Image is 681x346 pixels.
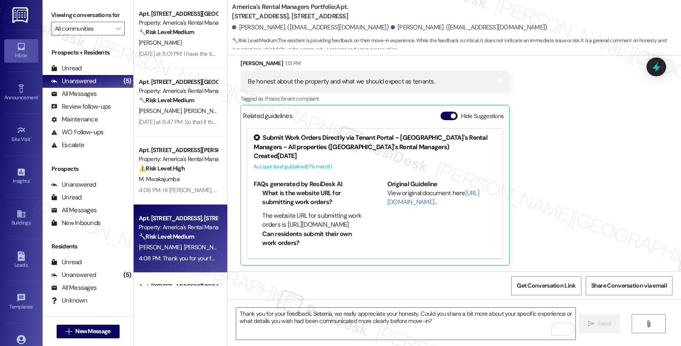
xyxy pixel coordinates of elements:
[4,249,38,272] a: Leads
[262,211,363,230] li: The website URL for submitting work orders is [URL][DOMAIN_NAME]
[51,89,97,98] div: All Messages
[139,50,232,58] div: [DATE] at 8:01 PM: I have the time now
[254,180,342,188] b: FAQs generated by ResiDesk AI
[139,223,217,232] div: Property: America's Rental Managers Portfolio
[139,9,217,18] div: Apt. [STREET_ADDRESS][GEOGRAPHIC_DATA][PERSON_NAME][STREET_ADDRESS][PERSON_NAME]
[51,283,97,292] div: All Messages
[139,164,185,172] strong: ⚠️ Risk Level: High
[184,107,226,115] span: [PERSON_NAME]
[139,214,217,223] div: Apt. [STREET_ADDRESS], [STREET_ADDRESS]
[38,93,39,99] span: •
[511,276,581,295] button: Get Conversation Link
[254,152,496,161] div: Created [DATE]
[387,180,438,188] b: Original Guideline
[243,112,292,124] div: Related guidelines
[232,37,277,44] strong: 🔧 Risk Level: Medium
[579,314,620,333] button: Send
[645,320,652,327] i: 
[262,230,363,248] li: Can residents submit their own work orders?
[588,320,594,327] i: 
[116,25,120,32] i: 
[387,189,497,207] div: View original document here
[66,328,72,335] i: 
[51,141,84,150] div: Escalate
[51,219,100,228] div: New Inbounds
[262,189,363,207] li: What is the website URL for submitting work orders?
[139,96,194,104] strong: 🔧 Risk Level: Medium
[139,282,217,291] div: Apt. [STREET_ADDRESS][GEOGRAPHIC_DATA][PERSON_NAME][STREET_ADDRESS][PERSON_NAME]
[232,36,681,55] span: : The resident is providing feedback on their move-in experience. While the feedback is critical,...
[586,276,672,295] button: Share Conversation via email
[139,118,351,126] div: [DATE] at 6:47 PM: So that if the homeowner says no, the HOA does not get confused?
[139,175,180,183] span: M. Mwakajumba
[265,95,280,102] span: Praise ,
[51,77,96,86] div: Unanswered
[254,162,496,171] div: Account level guideline ( 67 % match)
[29,177,31,183] span: •
[240,92,509,105] div: Tagged as:
[139,28,194,36] strong: 🔧 Risk Level: Medium
[184,243,226,251] span: [PERSON_NAME]
[51,115,98,124] div: Maintenance
[240,59,509,71] div: [PERSON_NAME]
[51,64,82,73] div: Unread
[33,303,34,309] span: •
[43,48,133,57] div: Prospects + Residents
[461,112,504,121] label: Hide Suggestions
[31,135,32,141] span: •
[51,9,125,22] label: Viewing conversations for
[51,180,96,189] div: Unanswered
[248,77,435,86] div: Be honest about the property and what we should expect as tenants.
[4,39,38,62] a: Inbox
[139,86,217,95] div: Property: America's Rental Managers Portfolio
[391,23,547,32] div: [PERSON_NAME]. ([EMAIL_ADDRESS][DOMAIN_NAME])
[51,271,96,280] div: Unanswered
[591,281,667,290] span: Share Conversation via email
[51,102,111,111] div: Review follow-ups
[75,327,110,336] span: New Message
[121,268,134,282] div: (5)
[283,59,300,68] div: 1:13 PM
[139,243,184,251] span: [PERSON_NAME]
[254,133,496,152] div: Submit Work Orders Directly via Tenant Portal – [GEOGRAPHIC_DATA]'s Rental Managers - All propert...
[57,325,120,338] button: New Message
[139,39,181,46] span: [PERSON_NAME]
[232,3,402,21] b: America's Rental Managers Portfolio: Apt. [STREET_ADDRESS], [STREET_ADDRESS]
[4,291,38,314] a: Templates •
[43,164,133,173] div: Prospects
[387,189,479,206] a: [URL][DOMAIN_NAME]…
[139,155,217,164] div: Property: America's Rental Managers Portfolio
[4,165,38,188] a: Insights •
[139,78,217,86] div: Apt. [STREET_ADDRESS][GEOGRAPHIC_DATA][STREET_ADDRESS]
[139,233,194,240] strong: 🔧 Risk Level: Medium
[51,258,82,267] div: Unread
[51,193,82,202] div: Unread
[51,296,87,305] div: Unknown
[280,95,319,102] span: Tenant complaint
[232,23,389,32] div: [PERSON_NAME]. ([EMAIL_ADDRESS][DOMAIN_NAME])
[139,107,184,115] span: [PERSON_NAME]
[139,146,217,155] div: Apt. [STREET_ADDRESS][PERSON_NAME], [STREET_ADDRESS][PERSON_NAME]
[4,123,38,146] a: Site Visit •
[598,319,611,328] span: Send
[12,7,30,23] img: ResiDesk Logo
[51,128,103,137] div: WO Follow-ups
[43,242,133,251] div: Residents
[55,22,111,35] input: All communities
[51,206,97,215] div: All Messages
[4,207,38,230] a: Buildings
[121,75,134,88] div: (5)
[517,281,575,290] span: Get Conversation Link
[236,308,575,340] textarea: To enrich screen reader interactions, please activate Accessibility in Grammarly extension settings
[139,18,217,27] div: Property: America's Rental Managers Portfolio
